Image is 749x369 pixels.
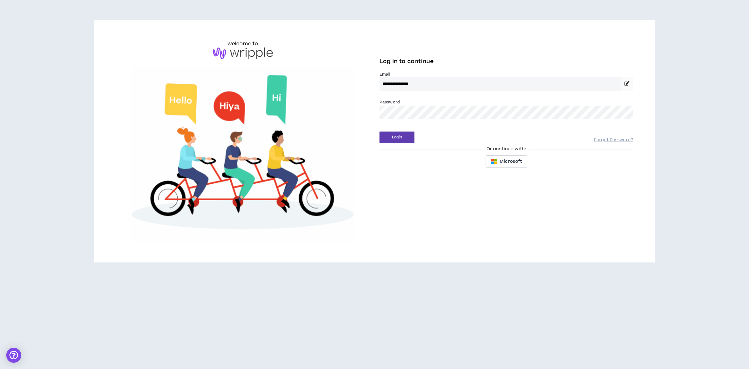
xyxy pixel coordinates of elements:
[213,47,273,59] img: logo-brand.png
[500,158,522,165] span: Microsoft
[379,99,400,105] label: Password
[379,72,633,77] label: Email
[379,132,414,143] button: Login
[482,146,530,152] span: Or continue with:
[228,40,258,47] h6: welcome to
[6,348,21,363] div: Open Intercom Messenger
[379,57,434,65] span: Log in to continue
[594,137,633,143] a: Forgot Password?
[486,155,527,168] button: Microsoft
[116,66,370,243] img: Welcome to Wripple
